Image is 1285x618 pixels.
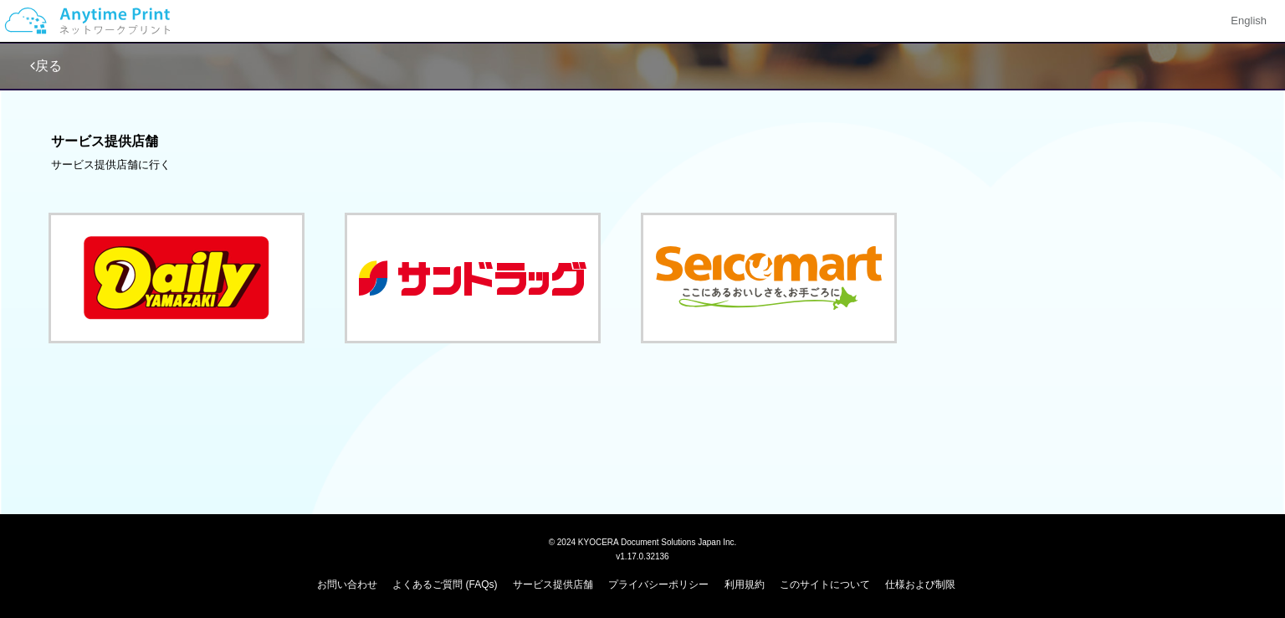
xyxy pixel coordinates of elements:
span: © 2024 KYOCERA Document Solutions Japan Inc. [549,536,737,547]
h3: サービス提供店舗 [51,134,1233,149]
a: よくあるご質問 (FAQs) [392,579,497,590]
div: サービス提供店舗に行く [51,157,1233,173]
span: v1.17.0.32136 [616,551,668,561]
a: 仕様および制限 [885,579,955,590]
a: このサイトについて [780,579,870,590]
a: お問い合わせ [317,579,377,590]
a: プライバシーポリシー [608,579,709,590]
a: 戻る [30,59,62,73]
a: サービス提供店舗 [513,579,593,590]
a: 利用規約 [724,579,765,590]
